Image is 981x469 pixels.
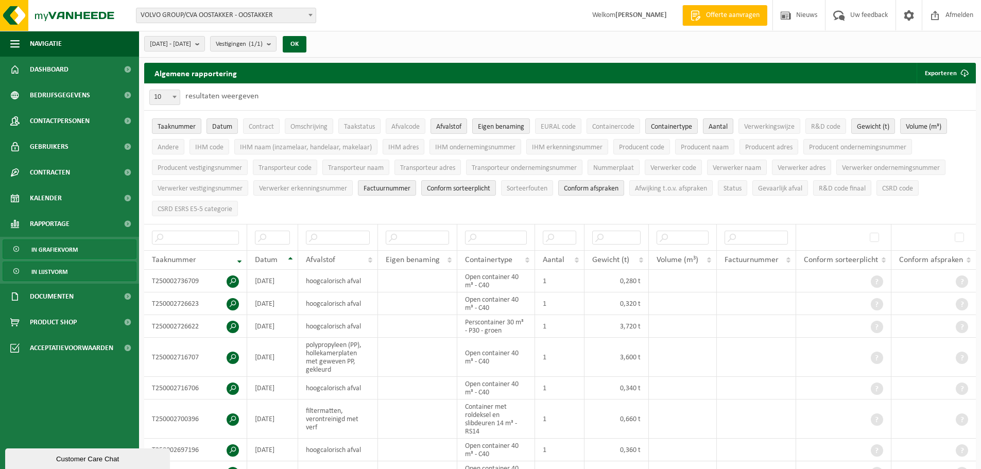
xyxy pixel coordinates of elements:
[144,315,247,338] td: T250002726622
[472,118,530,134] button: Eigen benamingEigen benaming: Activate to sort
[526,139,608,154] button: IHM erkenningsnummerIHM erkenningsnummer: Activate to sort
[259,185,347,193] span: Verwerker erkenningsnummer
[30,160,70,185] span: Contracten
[744,123,795,131] span: Verwerkingswijze
[431,118,467,134] button: AfvalstofAfvalstof: Activate to sort
[558,180,624,196] button: Conform afspraken : Activate to sort
[584,315,648,338] td: 3,720 t
[882,185,913,193] span: CSRD code
[255,256,278,264] span: Datum
[457,270,535,292] td: Open container 40 m³ - C40
[681,144,729,151] span: Producent naam
[535,439,585,461] td: 1
[30,82,90,108] span: Bedrijfsgegevens
[400,164,455,172] span: Transporteur adres
[758,185,802,193] span: Gevaarlijk afval
[394,160,461,175] button: Transporteur adresTransporteur adres: Activate to sort
[30,108,90,134] span: Contactpersonen
[587,118,640,134] button: ContainercodeContainercode: Activate to sort
[584,439,648,461] td: 0,360 t
[592,123,634,131] span: Containercode
[809,144,906,151] span: Producent ondernemingsnummer
[535,338,585,377] td: 1
[253,180,353,196] button: Verwerker erkenningsnummerVerwerker erkenningsnummer: Activate to sort
[738,118,800,134] button: VerwerkingswijzeVerwerkingswijze: Activate to sort
[195,144,223,151] span: IHM code
[472,164,577,172] span: Transporteur ondernemingsnummer
[247,338,298,377] td: [DATE]
[259,164,312,172] span: Transporteur code
[30,309,77,335] span: Product Shop
[629,180,713,196] button: Afwijking t.o.v. afsprakenAfwijking t.o.v. afspraken: Activate to sort
[298,439,378,461] td: hoogcalorisch afval
[158,164,242,172] span: Producent vestigingsnummer
[584,338,648,377] td: 3,600 t
[152,139,184,154] button: AndereAndere: Activate to sort
[152,160,248,175] button: Producent vestigingsnummerProducent vestigingsnummer: Activate to sort
[290,123,328,131] span: Omschrijving
[535,292,585,315] td: 1
[30,31,62,57] span: Navigatie
[149,90,180,105] span: 10
[718,180,747,196] button: StatusStatus: Activate to sort
[306,256,335,264] span: Afvalstof
[813,180,871,196] button: R&D code finaalR&amp;D code finaal: Activate to sort
[584,399,648,439] td: 0,660 t
[635,185,707,193] span: Afwijking t.o.v. afspraken
[645,118,698,134] button: ContainertypeContainertype: Activate to sort
[144,270,247,292] td: T250002736709
[436,123,461,131] span: Afvalstof
[535,315,585,338] td: 1
[803,139,912,154] button: Producent ondernemingsnummerProducent ondernemingsnummer: Activate to sort
[243,118,280,134] button: ContractContract: Activate to sort
[152,118,201,134] button: TaaknummerTaaknummer: Activate to remove sorting
[457,439,535,461] td: Open container 40 m³ - C40
[210,36,277,51] button: Vestigingen(1/1)
[31,240,78,259] span: In grafiekvorm
[283,36,306,53] button: OK
[675,139,734,154] button: Producent naamProducent naam: Activate to sort
[535,399,585,439] td: 1
[703,118,733,134] button: AantalAantal: Activate to sort
[906,123,941,131] span: Volume (m³)
[588,160,640,175] button: NummerplaatNummerplaat: Activate to sort
[144,63,247,83] h2: Algemene rapportering
[457,315,535,338] td: Perscontainer 30 m³ - P30 - groen
[478,123,524,131] span: Eigen benaming
[3,239,136,259] a: In grafiekvorm
[724,185,742,193] span: Status
[338,118,381,134] button: TaakstatusTaakstatus: Activate to sort
[298,399,378,439] td: filtermatten, verontreinigd met verf
[358,180,416,196] button: FactuurnummerFactuurnummer: Activate to sort
[253,160,317,175] button: Transporteur codeTransporteur code: Activate to sort
[150,37,191,52] span: [DATE] - [DATE]
[30,134,68,160] span: Gebruikers
[285,118,333,134] button: OmschrijvingOmschrijving: Activate to sort
[30,57,68,82] span: Dashboard
[144,338,247,377] td: T250002716707
[144,439,247,461] td: T250002697196
[772,160,831,175] button: Verwerker adresVerwerker adres: Activate to sort
[535,270,585,292] td: 1
[364,185,410,193] span: Factuurnummer
[457,377,535,399] td: Open container 40 m³ - C40
[152,256,196,264] span: Taaknummer
[247,439,298,461] td: [DATE]
[851,118,895,134] button: Gewicht (t)Gewicht (t): Activate to sort
[322,160,389,175] button: Transporteur naamTransporteur naam: Activate to sort
[592,256,629,264] span: Gewicht (t)
[386,118,425,134] button: AfvalcodeAfvalcode: Activate to sort
[857,123,889,131] span: Gewicht (t)
[249,41,263,47] count: (1/1)
[388,144,419,151] span: IHM adres
[212,123,232,131] span: Datum
[507,185,547,193] span: Sorteerfouten
[152,201,238,216] button: CSRD ESRS E5-5 categorieCSRD ESRS E5-5 categorie: Activate to sort
[564,185,618,193] span: Conform afspraken
[152,180,248,196] button: Verwerker vestigingsnummerVerwerker vestigingsnummer: Activate to sort
[247,399,298,439] td: [DATE]
[144,292,247,315] td: T250002726623
[144,399,247,439] td: T250002700396
[682,5,767,26] a: Offerte aanvragen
